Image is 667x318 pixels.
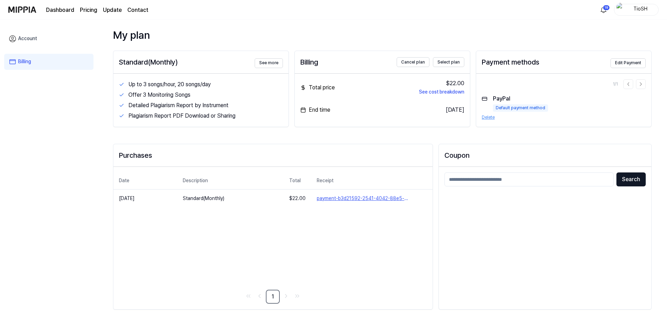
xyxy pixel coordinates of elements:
div: Purchases [119,150,427,161]
a: Contact [127,6,148,14]
div: PayPal [493,95,548,112]
div: End time [300,106,330,114]
a: Go to next page [281,291,291,301]
div: Default payment method [493,104,548,112]
div: $22.00 [419,79,464,88]
img: profile [616,3,625,17]
button: Select plan [433,57,464,67]
button: Delete [482,114,495,120]
button: See cost breakdown [419,89,464,96]
div: TioSH [627,6,654,13]
td: $ 22.00 [284,189,311,207]
div: Detailed Plagiarism Report by Instrument [128,101,283,110]
a: Go to last page [292,291,302,301]
button: Search [616,172,646,186]
a: Edit Payment [610,56,646,68]
button: 알림19 [598,4,609,15]
th: Description [177,172,284,189]
a: Go to previous page [255,291,264,301]
a: Billing [4,54,93,70]
a: Go to first page [243,291,253,301]
nav: pagination [113,290,433,304]
div: Total price [300,79,335,96]
div: 19 [603,5,610,10]
button: Cancel plan [397,57,429,67]
button: payment-b3d21592-2541-4042-88e5-e48fb6b2c350 [317,195,427,202]
div: 1 / 1 [613,81,618,87]
a: Dashboard [46,6,74,14]
div: Offer 3 Monitoring Songs [128,91,283,99]
h2: Coupon [444,150,646,161]
button: Edit Payment [610,58,646,68]
button: See more [255,58,283,68]
button: profileTioSH [614,4,659,16]
div: [DATE] [446,106,464,114]
div: My plan [113,28,652,42]
th: Date [113,172,177,189]
div: Payment methods [482,57,539,68]
a: Update [103,6,122,14]
a: 1 [266,290,280,304]
td: Standard(Monthly) [177,190,284,208]
th: Receipt [311,172,433,189]
div: Standard(Monthly) [119,57,178,68]
td: [DATE] [113,189,177,207]
button: Pricing [80,6,97,14]
div: Up to 3 songs/hour, 20 songs/day [128,80,283,89]
div: Plagiarism Report PDF Download or Sharing [128,112,283,120]
a: See more [255,56,283,68]
th: Total [284,172,311,189]
div: Billing [300,57,318,68]
img: 알림 [599,6,608,14]
a: Account [4,31,93,47]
